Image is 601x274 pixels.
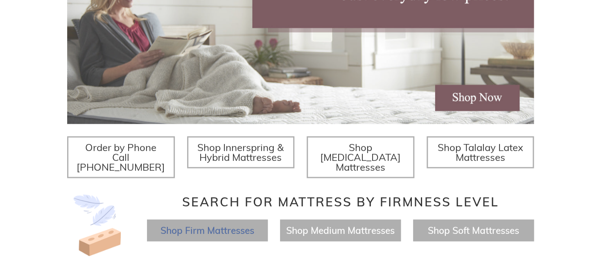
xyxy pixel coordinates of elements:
img: Image-of-brick- and-feather-representing-firm-and-soft-feel [67,194,129,256]
span: Shop Talalay Latex Mattresses [437,141,523,163]
a: Shop Soft Mattresses [428,224,519,236]
span: Shop Innerspring & Hybrid Mattresses [197,141,284,163]
a: Shop Firm Mattresses [160,224,254,236]
span: Shop [MEDICAL_DATA] Mattresses [320,141,401,173]
a: Shop Talalay Latex Mattresses [427,136,534,168]
span: Order by Phone Call [PHONE_NUMBER] [77,141,165,173]
a: Order by Phone Call [PHONE_NUMBER] [67,136,175,178]
a: Shop Medium Mattresses [286,224,395,236]
a: Shop Innerspring & Hybrid Mattresses [187,136,295,168]
a: Shop [MEDICAL_DATA] Mattresses [307,136,414,178]
span: Search for Mattress by Firmness Level [182,194,499,210]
